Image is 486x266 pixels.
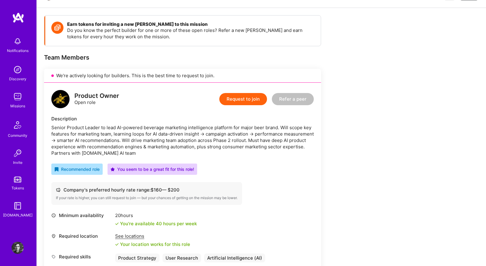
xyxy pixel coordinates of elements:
i: icon RecommendedBadge [54,167,59,171]
div: Open role [74,93,119,105]
div: Artificial Intelligence (AI) [204,254,265,262]
div: We’re actively looking for builders. This is the best time to request to join. [44,69,321,83]
img: tokens [14,177,21,182]
div: Missions [10,103,25,109]
div: User Research [163,254,201,262]
div: Minimum availability [51,212,112,219]
div: [DOMAIN_NAME] [3,212,33,218]
img: guide book [12,200,24,212]
img: logo [51,90,70,108]
i: icon PurpleStar [111,167,115,171]
img: Invite [12,147,24,159]
div: Recommended role [54,166,100,172]
img: Token icon [51,22,63,34]
div: Your location works for this role [115,241,190,247]
div: See locations [115,233,190,239]
div: Team Members [44,54,321,61]
i: icon Check [115,222,119,226]
img: teamwork [12,91,24,103]
img: logo [12,12,24,23]
div: Notifications [7,47,29,54]
div: Invite [13,159,22,166]
i: icon Location [51,234,56,238]
i: icon Cash [56,188,60,192]
img: bell [12,35,24,47]
a: User Avatar [10,242,25,254]
div: You seem to be a great fit for this role! [111,166,194,172]
button: Request to join [219,93,267,105]
div: Discovery [9,76,26,82]
i: icon Tag [51,254,56,259]
div: Required location [51,233,112,239]
button: Refer a peer [272,93,314,105]
div: If your rate is higher, you can still request to join — but your chances of getting on the missio... [56,195,238,200]
div: Product Strategy [115,254,159,262]
div: 20 hours [115,212,197,219]
img: discovery [12,64,24,76]
i: icon Check [115,243,119,246]
p: Do you know the perfect builder for one or more of these open roles? Refer a new [PERSON_NAME] an... [67,27,315,40]
div: Company's preferred hourly rate range: $ 160 — $ 200 [56,187,238,193]
img: User Avatar [12,242,24,254]
div: Required skills [51,254,112,260]
div: You're available 40 hours per week [115,220,197,227]
img: Community [10,118,25,132]
i: icon Clock [51,213,56,218]
h4: Earn tokens for inviting a new [PERSON_NAME] to this mission [67,22,315,27]
div: Description [51,116,314,122]
div: Senior Product Leader to lead AI-powered beverage marketing intelligence platform for major beer ... [51,124,314,156]
div: Product Owner [74,93,119,99]
div: Tokens [12,185,24,191]
div: Community [8,132,27,139]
